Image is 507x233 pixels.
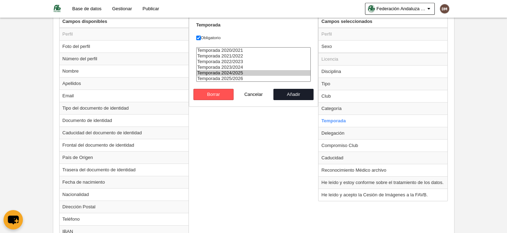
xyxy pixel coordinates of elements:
td: Documento de identidad [60,114,188,127]
td: Teléfono [60,213,188,225]
option: Temporada 2020/2021 [197,48,311,53]
td: Perfil [60,28,188,41]
td: Tipo [319,78,447,90]
td: Email [60,90,188,102]
td: Perfil [319,28,447,41]
td: Temporada [319,115,447,127]
td: Categoría [319,102,447,115]
td: Trasera del documento de identidad [60,164,188,176]
button: Añadir [273,89,314,100]
img: Oap74nFcuaE6.30x30.jpg [368,5,375,12]
button: Cancelar [234,89,274,100]
td: Tipo del documento de identidad [60,102,188,114]
td: Sexo [319,40,447,53]
button: Borrar [193,89,234,100]
td: Nacionalidad [60,188,188,201]
option: Temporada 2024/2025 [197,70,311,76]
td: Nombre [60,65,188,77]
td: Frontal del documento de identidad [60,139,188,151]
option: Temporada 2023/2024 [197,65,311,70]
th: Campos seleccionados [319,16,447,28]
option: Temporada 2022/2023 [197,59,311,65]
td: Foto del perfil [60,40,188,53]
label: Obligatorio [196,35,311,41]
td: He leído y estoy conforme sobre el tratamiento de los datos. [319,176,447,189]
img: Federación Andaluza de Voleibol [53,4,61,13]
span: Federación Andaluza de Voleibol [377,5,426,12]
td: Club [319,90,447,102]
td: Caducidad del documento de identidad [60,127,188,139]
option: Temporada 2025/2026 [197,76,311,81]
td: Compromiso Club [319,139,447,152]
th: Campos disponibles [60,16,188,28]
option: Temporada 2021/2022 [197,53,311,59]
td: He leído y acepto la Cesión de Imágenes a la FAVB. [319,189,447,201]
td: Licencia [319,53,447,66]
img: c2l6ZT0zMHgzMCZmcz05JnRleHQ9RE0mYmc9NmQ0YzQx.png [440,4,449,13]
button: chat-button [4,210,23,229]
strong: Temporada [196,22,221,27]
a: Federación Andaluza de Voleibol [365,3,435,15]
td: País de Origen [60,151,188,164]
td: Delegación [319,127,447,139]
td: Disciplina [319,65,447,78]
td: Caducidad [319,152,447,164]
td: Dirección Postal [60,201,188,213]
td: Apellidos [60,77,188,90]
td: Fecha de nacimiento [60,176,188,188]
input: Obligatorio [196,36,201,40]
td: Número del perfil [60,53,188,65]
td: Reconocimiento Médico archivo [319,164,447,176]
